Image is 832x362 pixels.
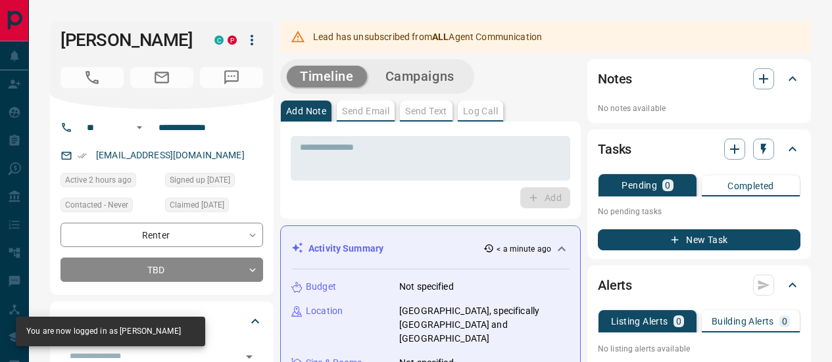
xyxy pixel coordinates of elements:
button: New Task [598,229,800,250]
button: Campaigns [372,66,468,87]
span: Signed up [DATE] [170,173,230,187]
p: Pending [622,181,657,190]
p: No notes available [598,102,800,114]
div: Tags [61,305,263,337]
h2: Tasks [598,139,631,160]
div: property.ca [228,35,237,45]
p: Budget [306,280,336,294]
div: Lead has unsubscribed from Agent Communication [313,25,542,49]
p: No listing alerts available [598,343,800,355]
span: Claimed [DATE] [170,198,224,212]
div: Notes [598,63,800,95]
p: No pending tasks [598,202,800,221]
button: Timeline [287,66,367,87]
svg: Email Verified [78,151,87,160]
p: Listing Alerts [611,317,668,326]
div: Renter [61,223,263,247]
div: Alerts [598,269,800,301]
strong: ALL [432,32,449,42]
p: 0 [782,317,787,326]
a: [EMAIL_ADDRESS][DOMAIN_NAME] [96,150,245,160]
h2: Tags [61,311,88,332]
div: condos.ca [214,35,224,45]
span: Contacted - Never [65,198,128,212]
div: Thu Jun 26 2025 [165,198,263,216]
p: < a minute ago [497,243,551,255]
h2: Alerts [598,275,632,296]
button: Open [132,120,147,135]
span: Message [200,67,263,88]
h2: Notes [598,68,632,89]
p: Location [306,304,343,318]
div: Thu Jun 26 2025 [165,173,263,191]
span: Active 2 hours ago [65,173,132,187]
p: Not specified [399,280,454,294]
div: TBD [61,258,263,282]
p: Add Note [286,106,326,116]
div: Fri Aug 15 2025 [61,173,159,191]
p: Building Alerts [712,317,774,326]
div: Tasks [598,133,800,165]
div: Activity Summary< a minute ago [291,237,570,261]
span: Email [130,67,193,88]
p: Completed [727,181,774,191]
p: 0 [665,181,670,190]
span: Call [61,67,124,88]
p: Activity Summary [308,242,383,256]
p: 0 [676,317,681,326]
p: [GEOGRAPHIC_DATA], specifically [GEOGRAPHIC_DATA] and [GEOGRAPHIC_DATA] [399,304,570,346]
h1: [PERSON_NAME] [61,30,195,51]
div: You are now logged in as [PERSON_NAME] [26,321,181,342]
